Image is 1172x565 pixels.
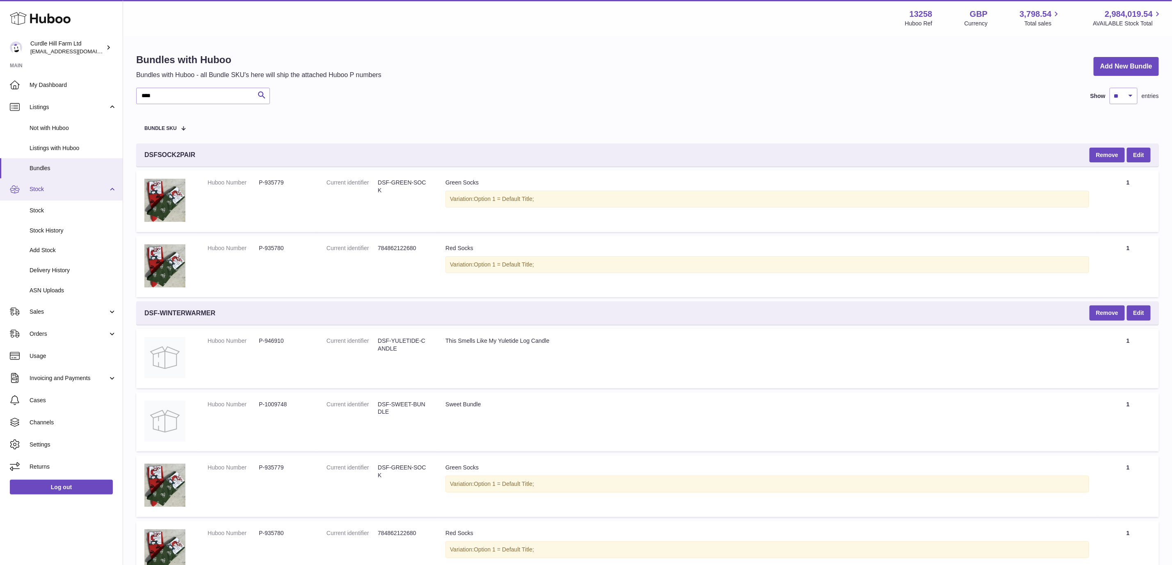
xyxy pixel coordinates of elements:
[144,401,185,442] img: Sweet Bundle
[208,464,259,472] dt: Huboo Number
[136,71,382,80] p: Bundles with Huboo - all Bundle SKU's here will ship the attached Huboo P numbers
[378,244,429,252] dd: 784862122680
[208,179,259,187] dt: Huboo Number
[259,401,310,408] dd: P-1009748
[30,81,117,89] span: My Dashboard
[905,20,932,27] div: Huboo Ref
[208,244,259,252] dt: Huboo Number
[1105,9,1153,20] span: 2,984,019.54
[1020,9,1052,20] span: 3,798.54
[259,464,310,472] dd: P-935779
[1094,57,1159,76] a: Add New Bundle
[1093,9,1162,27] a: 2,984,019.54 AVAILABLE Stock Total
[445,464,1089,472] div: Green Socks
[144,309,215,318] span: DSF-WINTERWARMER
[474,196,534,202] span: Option 1 = Default Title;
[1090,148,1125,162] button: Remove
[445,529,1089,537] div: Red Socks
[144,150,195,159] span: DSFSOCK2PAIR
[30,246,117,254] span: Add Stock
[1020,9,1061,27] a: 3,798.54 Total sales
[30,308,108,316] span: Sales
[30,463,117,471] span: Returns
[30,48,121,55] span: [EMAIL_ADDRESS][DOMAIN_NAME]
[1097,456,1159,517] td: 1
[30,207,117,214] span: Stock
[445,256,1089,273] div: Variation:
[30,227,117,235] span: Stock History
[10,41,22,54] img: internalAdmin-13258@internal.huboo.com
[1090,305,1125,320] button: Remove
[327,401,378,416] dt: Current identifier
[378,337,429,353] dd: DSF-YULETIDE-CANDLE
[445,191,1089,207] div: Variation:
[474,546,534,553] span: Option 1 = Default Title;
[30,164,117,172] span: Bundles
[30,267,117,274] span: Delivery History
[30,330,108,338] span: Orders
[445,337,1089,345] div: This Smells Like My Yuletide Log Candle
[144,179,185,222] img: Green Socks
[259,244,310,252] dd: P-935780
[327,529,378,537] dt: Current identifier
[1142,92,1159,100] span: entries
[445,401,1089,408] div: Sweet Bundle
[30,419,117,426] span: Channels
[259,529,310,537] dd: P-935780
[30,441,117,449] span: Settings
[208,337,259,345] dt: Huboo Number
[445,244,1089,252] div: Red Socks
[144,337,185,378] img: This Smells Like My Yuletide Log Candle
[1097,171,1159,232] td: 1
[1093,20,1162,27] span: AVAILABLE Stock Total
[1024,20,1061,27] span: Total sales
[144,244,185,287] img: Red Socks
[1097,329,1159,388] td: 1
[1090,92,1106,100] label: Show
[378,529,429,537] dd: 784862122680
[259,337,310,345] dd: P-946910
[30,185,108,193] span: Stock
[136,53,382,66] h1: Bundles with Huboo
[30,396,117,404] span: Cases
[1097,392,1159,452] td: 1
[30,374,108,382] span: Invoicing and Payments
[30,352,117,360] span: Usage
[10,480,113,494] a: Log out
[378,464,429,479] dd: DSF-GREEN-SOCK
[144,126,177,131] span: Bundle SKU
[259,179,310,187] dd: P-935779
[1127,305,1151,320] a: Edit
[378,401,429,416] dd: DSF-SWEET-BUNDLE
[30,40,104,55] div: Curdle Hill Farm Ltd
[445,179,1089,187] div: Green Socks
[327,179,378,194] dt: Current identifier
[909,9,932,20] strong: 13258
[474,481,534,487] span: Option 1 = Default Title;
[208,529,259,537] dt: Huboo Number
[30,103,108,111] span: Listings
[378,179,429,194] dd: DSF-GREEN-SOCK
[474,261,534,268] span: Option 1 = Default Title;
[1097,236,1159,298] td: 1
[1127,148,1151,162] a: Edit
[964,20,988,27] div: Currency
[970,9,987,20] strong: GBP
[30,287,117,294] span: ASN Uploads
[30,124,117,132] span: Not with Huboo
[327,244,378,252] dt: Current identifier
[144,464,185,507] img: Green Socks
[327,464,378,479] dt: Current identifier
[327,337,378,353] dt: Current identifier
[445,476,1089,492] div: Variation:
[208,401,259,408] dt: Huboo Number
[30,144,117,152] span: Listings with Huboo
[445,541,1089,558] div: Variation:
